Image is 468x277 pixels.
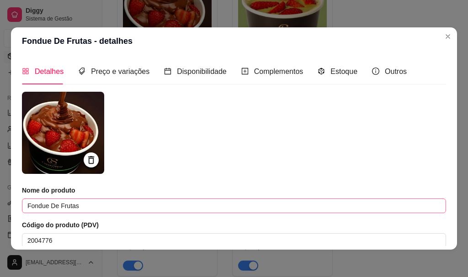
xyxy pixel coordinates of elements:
button: Close [441,29,455,44]
span: Detalhes [35,68,64,75]
span: Complementos [254,68,303,75]
span: calendar [164,68,171,75]
span: appstore [22,68,29,75]
span: Estoque [330,68,357,75]
input: Ex.: 123 [22,233,446,248]
span: plus-square [241,68,249,75]
article: Código do produto (PDV) [22,220,446,230]
span: Preço e variações [91,68,149,75]
article: Nome do produto [22,186,446,195]
header: Fondue De Frutas - detalhes [11,27,457,55]
span: info-circle [372,68,379,75]
span: Disponibilidade [177,68,227,75]
span: Outros [385,68,407,75]
img: logo da loja [22,92,104,174]
span: tags [78,68,85,75]
span: code-sandbox [318,68,325,75]
input: Ex.: Hamburguer de costela [22,199,446,213]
